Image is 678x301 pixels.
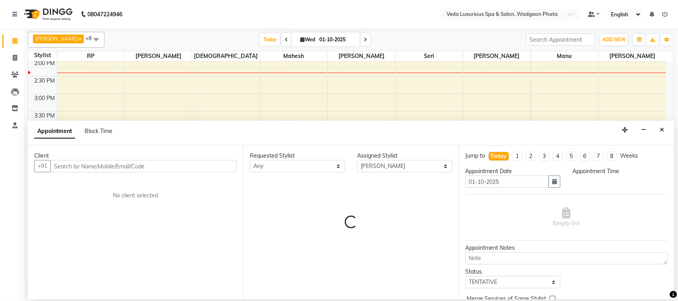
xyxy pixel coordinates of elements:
div: Jump to [466,152,485,160]
span: [PERSON_NAME] [125,51,192,61]
div: Appointment Notes [466,244,668,252]
span: Appointment [34,124,75,139]
button: +91 [34,160,51,172]
div: Assigned Stylist [357,152,452,160]
li: 2 [526,152,536,161]
span: Block Time [85,127,112,135]
div: Appointment Date [466,167,561,176]
li: 5 [566,152,577,161]
div: Stylist [28,51,57,60]
div: 2:30 PM [33,77,57,85]
div: Client [34,152,237,160]
b: 08047224946 [87,3,122,25]
a: x [78,35,81,42]
li: 4 [553,152,563,161]
span: +8 [85,35,98,41]
span: Today [260,33,280,46]
span: [PERSON_NAME] [599,51,666,61]
div: No client selected [53,191,218,200]
div: 3:30 PM [33,112,57,120]
span: [PERSON_NAME] [463,51,530,61]
button: Close [656,124,668,136]
span: Mahesh [260,51,327,61]
span: [PERSON_NAME] [328,51,395,61]
li: 6 [580,152,590,161]
span: [PERSON_NAME] [35,35,78,42]
span: RP [57,51,124,61]
button: ADD NEW [600,34,628,45]
span: [DEMOGRAPHIC_DATA] [192,51,259,61]
li: 7 [593,152,604,161]
li: 8 [607,152,617,161]
li: 1 [512,152,523,161]
div: Requested Stylist [250,152,345,160]
div: Today [491,152,507,160]
span: Wed [298,37,317,42]
span: ADD NEW [602,37,626,42]
div: Status [466,268,561,276]
div: Weeks [620,152,638,160]
span: manu [531,51,598,61]
li: 3 [539,152,550,161]
span: Empty list [553,207,580,228]
input: 2025-10-01 [317,34,357,46]
img: logo [20,3,75,25]
div: 2:00 PM [33,59,57,68]
input: yyyy-mm-dd [466,176,549,188]
input: Search Appointment [526,33,595,46]
input: Search by Name/Mobile/Email/Code [50,160,237,172]
div: Appointment Time [572,167,668,176]
div: 3:00 PM [33,94,57,102]
span: seri [396,51,463,61]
